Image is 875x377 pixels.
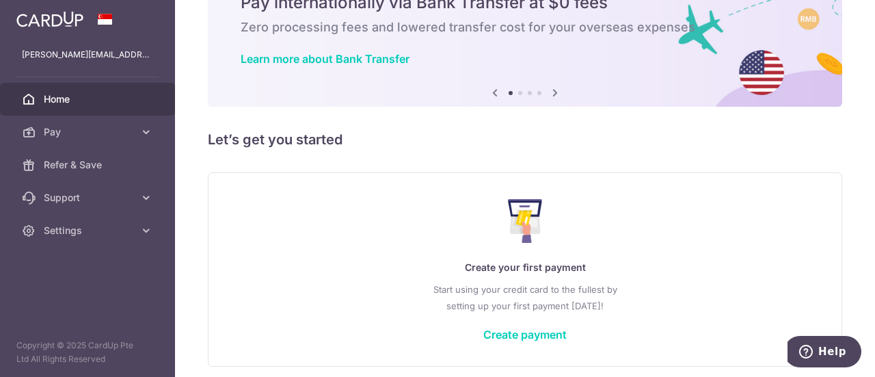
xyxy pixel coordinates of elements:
img: CardUp [16,11,83,27]
span: Settings [44,224,134,237]
img: Make Payment [508,199,543,243]
a: Create payment [483,328,567,341]
a: Learn more about Bank Transfer [241,52,409,66]
iframe: Opens a widget where you can find more information [787,336,861,370]
h5: Let’s get you started [208,129,842,151]
span: Refer & Save [44,158,134,172]
span: Home [44,92,134,106]
span: Pay [44,125,134,139]
p: Create your first payment [236,259,814,276]
p: Start using your credit card to the fullest by setting up your first payment [DATE]! [236,281,814,314]
h6: Zero processing fees and lowered transfer cost for your overseas expenses [241,19,809,36]
p: [PERSON_NAME][EMAIL_ADDRESS][DOMAIN_NAME] [22,48,153,62]
span: Support [44,191,134,205]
